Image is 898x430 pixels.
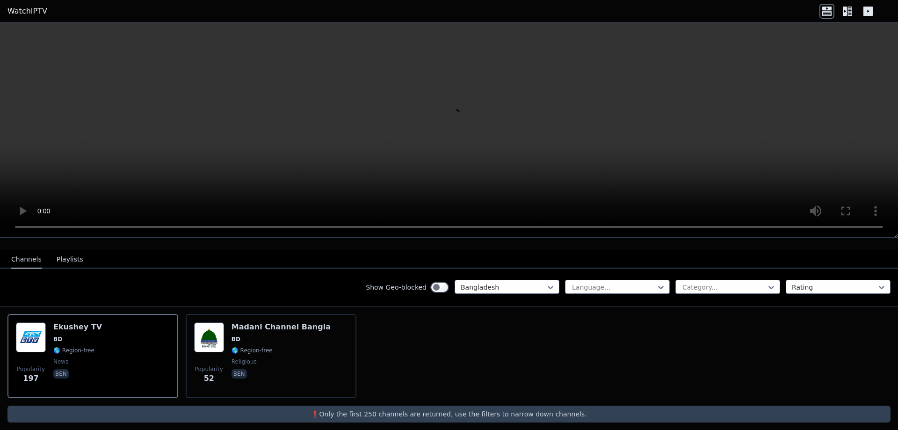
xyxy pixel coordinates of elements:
[7,6,47,17] a: WatchIPTV
[53,369,69,379] p: ben
[232,347,273,354] span: 🌎 Region-free
[53,358,68,365] span: news
[53,347,94,354] span: 🌎 Region-free
[195,365,223,373] span: Popularity
[204,373,214,384] span: 52
[232,369,247,379] p: ben
[366,283,427,292] label: Show Geo-blocked
[16,322,46,352] img: Ekushey TV
[17,365,45,373] span: Popularity
[11,409,887,419] p: ❗️Only the first 250 channels are returned, use the filters to narrow down channels.
[232,358,257,365] span: religious
[232,335,240,343] span: BD
[23,373,38,384] span: 197
[232,322,331,332] h6: Madani Channel Bangla
[194,322,224,352] img: Madani Channel Bangla
[11,251,42,269] button: Channels
[53,322,102,332] h6: Ekushey TV
[53,335,62,343] span: BD
[57,251,83,269] button: Playlists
